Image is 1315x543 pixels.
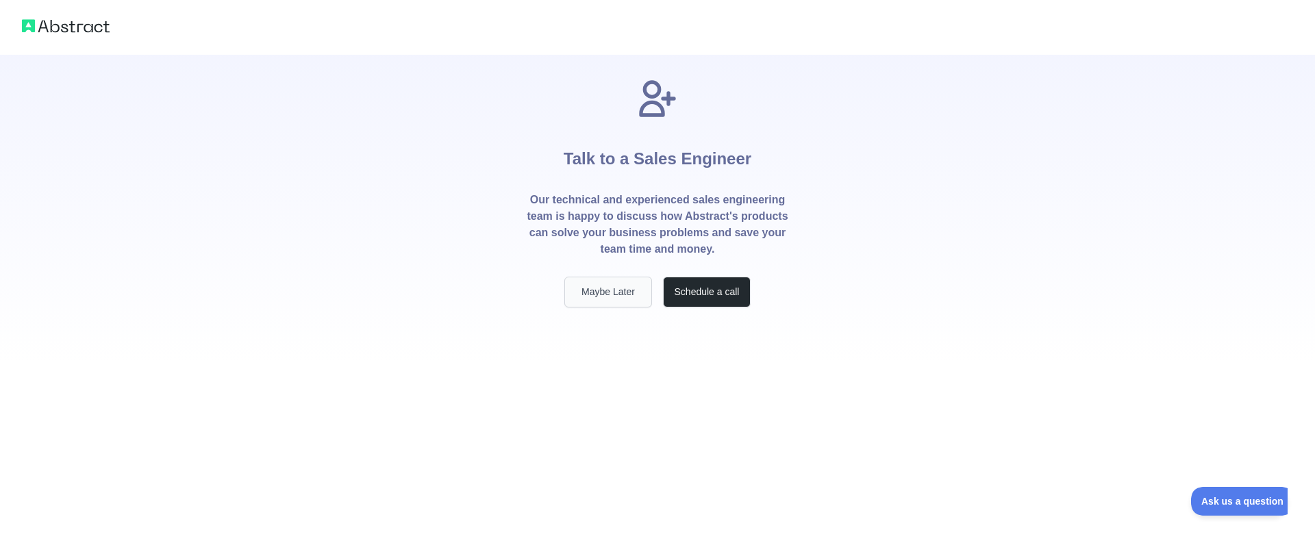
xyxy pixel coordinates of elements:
h1: Talk to a Sales Engineer [564,121,751,192]
button: Maybe Later [564,277,652,307]
iframe: Toggle Customer Support [1191,487,1288,516]
button: Schedule a call [663,277,751,307]
p: Our technical and experienced sales engineering team is happy to discuss how Abstract's products ... [526,192,789,257]
img: Abstract logo [22,16,110,36]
